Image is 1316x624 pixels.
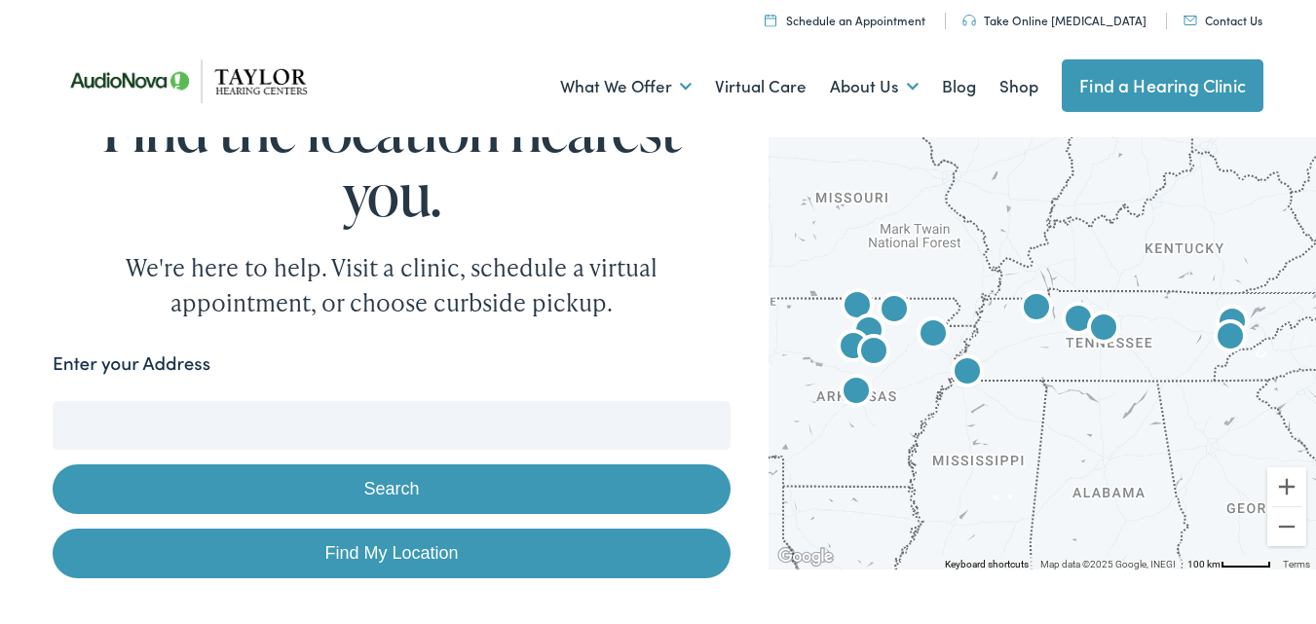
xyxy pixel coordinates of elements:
button: Keyboard shortcuts [945,558,1029,571]
label: Enter your Address [53,349,210,378]
div: AudioNova [871,288,918,335]
button: Zoom out [1267,507,1306,546]
a: About Us [830,51,919,123]
button: Search [53,464,731,514]
img: utility icon [765,14,776,26]
a: Open this area in Google Maps (opens a new window) [773,544,838,569]
span: 100 km [1187,559,1221,569]
div: AudioNova [1080,307,1127,353]
div: AudioNova [910,312,957,359]
div: AudioNova [830,325,877,372]
a: Virtual Care [715,51,807,123]
a: Blog [942,51,976,123]
a: Find My Location [53,529,731,578]
input: Enter your address or zip code [53,401,731,450]
a: Find a Hearing Clinic [1062,59,1263,112]
div: AudioNova [834,284,881,331]
a: Terms (opens in new tab) [1283,559,1310,569]
span: Map data ©2025 Google, INEGI [1040,559,1176,569]
div: We're here to help. Visit a clinic, schedule a virtual appointment, or choose curbside pickup. [80,250,703,320]
button: Map Scale: 100 km per 48 pixels [1182,556,1277,569]
div: AudioNova [846,310,892,356]
div: Taylor Hearing Centers by AudioNova [1207,315,1254,362]
div: AudioNova [850,330,897,377]
div: AudioNova [833,370,880,417]
h1: Find the location nearest you. [53,97,731,226]
a: Schedule an Appointment [765,12,925,28]
img: utility icon [962,15,976,26]
img: Google [773,544,838,569]
div: AudioNova [1013,286,1060,333]
a: What We Offer [560,51,692,123]
a: Shop [999,51,1038,123]
button: Zoom in [1267,467,1306,506]
img: utility icon [1184,16,1197,25]
a: Contact Us [1184,12,1262,28]
a: Take Online [MEDICAL_DATA] [962,12,1147,28]
div: AudioNova [944,350,991,397]
div: Taylor Hearing Centers by AudioNova [1209,301,1256,348]
div: AudioNova [1055,298,1102,345]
